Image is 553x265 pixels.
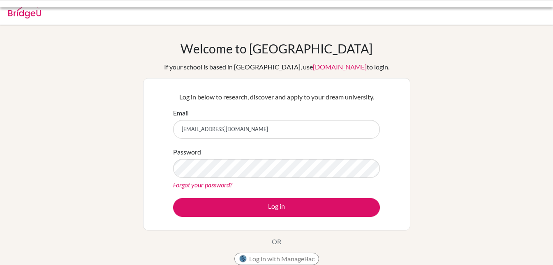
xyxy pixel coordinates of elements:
button: Log in with ManageBac [234,253,319,265]
div: If your school is based in [GEOGRAPHIC_DATA], use to login. [164,62,389,72]
a: Forgot your password? [173,181,232,189]
button: Log in [173,198,380,217]
p: OR [272,237,281,247]
label: Email [173,108,189,118]
h1: Welcome to [GEOGRAPHIC_DATA] [180,41,373,56]
p: Log in below to research, discover and apply to your dream university. [173,92,380,102]
label: Password [173,147,201,157]
a: [DOMAIN_NAME] [313,63,367,71]
div: Invalid email or password. [38,7,392,16]
img: Bridge-U [8,5,41,18]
